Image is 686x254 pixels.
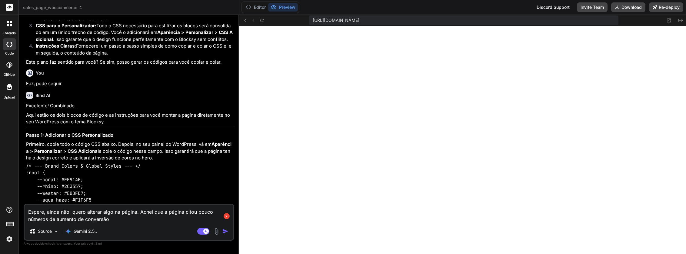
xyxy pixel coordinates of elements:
[65,228,71,234] img: Gemini 2.5 Pro
[649,2,683,12] button: Re-deploy
[36,23,96,28] strong: CSS para o Personalizador:
[81,242,92,245] span: privacy
[243,3,268,12] button: Editor
[36,29,233,42] strong: Aparência > Personalizar > CSS Adicional
[24,241,234,246] p: Always double-check its answers. Your in Bind
[26,59,233,66] p: Este plano faz sentido para você? Se sim, posso gerar os códigos para você copiar e colar.
[26,132,233,139] h3: Passo 1: Adicionar o CSS Personalizado
[313,17,359,23] span: [URL][DOMAIN_NAME]
[577,2,608,12] button: Invite Team
[74,228,97,234] p: Gemini 2.5..
[35,92,50,99] h6: Bind AI
[36,43,76,49] strong: Instruções Claras:
[4,234,15,244] img: settings
[26,141,231,154] strong: Aparência > Personalizar > CSS Adicional
[533,2,573,12] div: Discord Support
[26,80,233,87] p: Faz, pode seguir
[31,43,233,56] li: Fornecerei um passo a passo simples de como copiar e colar o CSS e, em seguida, o conteúdo da pág...
[25,205,233,223] textarea: Espere, ainda não, quero alterar algo na página. Achei que a página citou pouco números de aument...
[611,2,645,12] button: Download
[239,26,686,254] iframe: Preview
[268,3,298,12] button: Preview
[26,163,141,203] code: /* --- Brand Colors & Global Styles --- */ :root { --coral: #FF914E; --rhino: #2C3357; --westar: ...
[26,102,233,109] p: Excelente! Combinado.
[3,31,16,36] label: threads
[4,72,15,77] label: GitHub
[54,229,59,234] img: Pick Models
[26,112,233,125] p: Aqui estão os dois blocos de código e as instruções para você montar a página diretamente no seu ...
[26,141,233,162] p: Primeiro, copie todo o código CSS abaixo. Depois, no seu painel do WordPress, vá em e cole o códi...
[222,228,228,234] img: icon
[38,228,52,234] p: Source
[5,51,14,56] label: code
[23,5,83,11] span: sales_page_woocommerce
[4,95,15,100] label: Upload
[36,70,44,76] h6: You
[31,22,233,43] li: Todo o CSS necessário para estilizar os blocos será consolidado em um único trecho de código. Voc...
[213,228,220,235] img: attachment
